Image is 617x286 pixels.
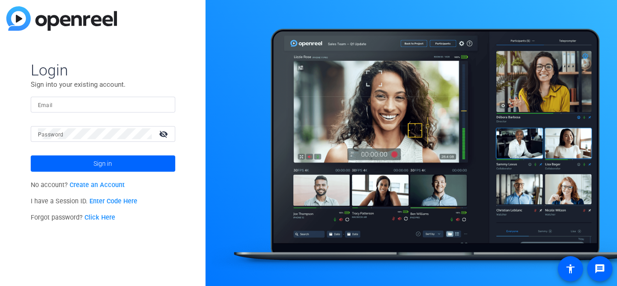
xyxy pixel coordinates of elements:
[31,197,138,205] span: I have a Session ID.
[38,131,64,138] mat-label: Password
[594,263,605,274] mat-icon: message
[89,197,137,205] a: Enter Code Here
[565,263,576,274] mat-icon: accessibility
[154,127,175,141] mat-icon: visibility_off
[31,181,125,189] span: No account?
[70,181,125,189] a: Create an Account
[31,61,175,80] span: Login
[31,155,175,172] button: Sign in
[93,152,112,175] span: Sign in
[6,6,117,31] img: blue-gradient.svg
[38,99,168,110] input: Enter Email Address
[84,214,115,221] a: Click Here
[31,214,116,221] span: Forgot password?
[31,80,175,89] p: Sign into your existing account.
[38,102,53,108] mat-label: Email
